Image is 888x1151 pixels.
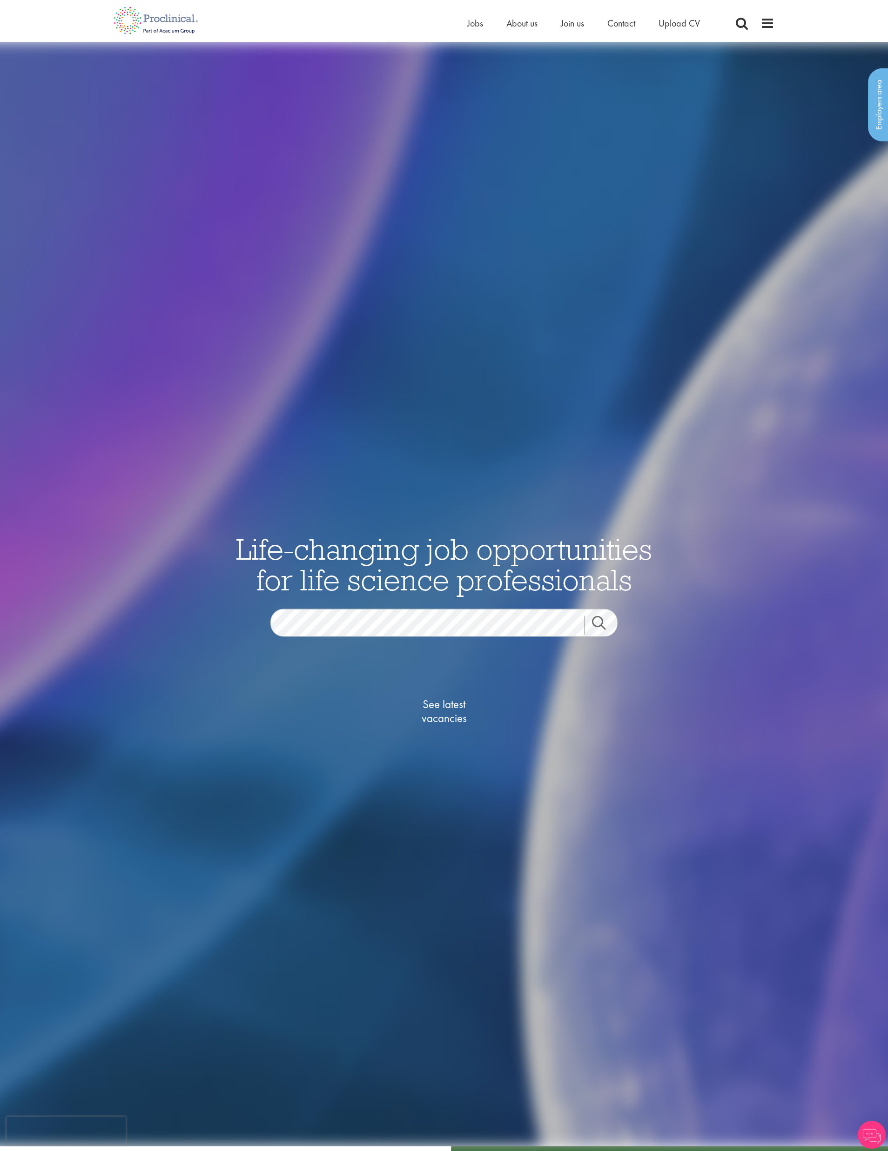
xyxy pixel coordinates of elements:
a: About us [506,17,538,29]
a: Join us [561,17,584,29]
img: Chatbot [858,1121,886,1149]
span: See latest vacancies [397,697,491,725]
a: Job search submit button [585,616,625,634]
a: See latestvacancies [397,660,491,762]
a: Jobs [467,17,483,29]
a: Contact [607,17,635,29]
a: Upload CV [659,17,700,29]
span: Life-changing job opportunities for life science professionals [236,530,652,598]
iframe: reCAPTCHA [7,1117,126,1144]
